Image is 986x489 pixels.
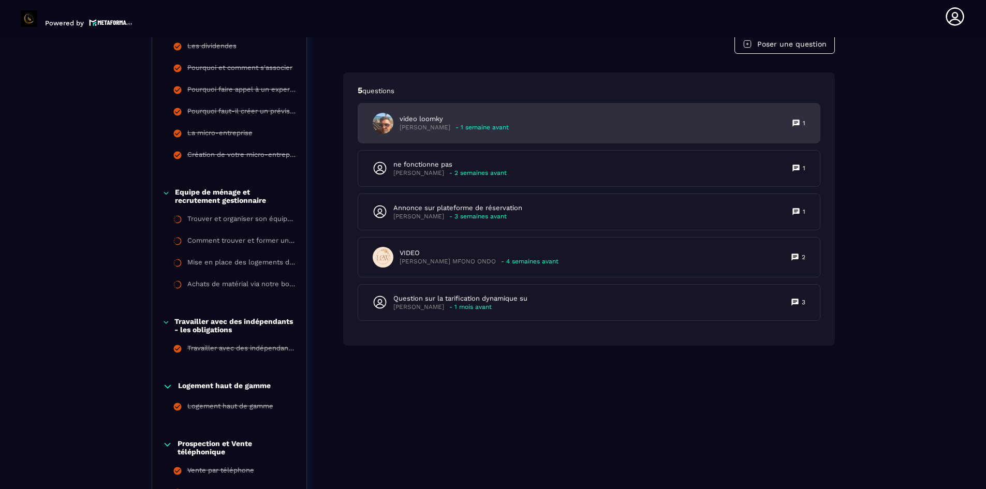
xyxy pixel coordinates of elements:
[187,129,253,140] div: La micro-entreprise
[187,344,296,355] div: Travailler avec des indépendants - les obligations
[187,280,296,291] div: Achats de matérial via notre boutique PrestaHome
[455,124,509,131] p: - 1 semaine avant
[187,466,254,478] div: Vente par téléphone
[187,151,296,162] div: Création de votre micro-entreprise
[400,114,509,124] p: video loomky
[400,124,450,131] p: [PERSON_NAME]
[400,258,496,265] p: [PERSON_NAME] MFONO ONDO
[393,303,444,311] p: [PERSON_NAME]
[187,402,273,413] div: Logement haut de gamme
[187,85,296,97] div: Pourquoi faire appel à un expert-comptable
[802,298,805,306] p: 3
[393,203,522,213] p: Annonce sur plateforme de réservation
[187,107,296,118] div: Pourquoi faut-il créer un prévisionnel
[449,303,492,311] p: - 1 mois avant
[449,169,507,177] p: - 2 semaines avant
[449,213,507,220] p: - 3 semaines avant
[400,248,558,258] p: VIDEO
[187,215,296,226] div: Trouver et organiser son équipe de ménage
[393,213,444,220] p: [PERSON_NAME]
[803,208,805,216] p: 1
[178,439,296,456] p: Prospection et Vente téléphonique
[89,18,133,27] img: logo
[393,169,444,177] p: [PERSON_NAME]
[187,236,296,248] div: Comment trouver et former un gestionnaire pour vos logements
[174,317,296,334] p: Travailler avec des indépendants - les obligations
[178,381,271,392] p: Logement haut de gamme
[734,34,835,54] button: Poser une question
[803,119,805,127] p: 1
[393,160,507,169] p: ne fonctionne pas
[21,10,37,27] img: logo-branding
[175,188,296,204] p: Equipe de ménage et recrutement gestionnaire
[393,294,527,303] p: Question sur la tarification dynamique su
[802,253,805,261] p: 2
[187,64,292,75] div: Pourquoi et comment s'associer
[187,258,296,270] div: Mise en place des logements dans votre conciergerie
[803,164,805,172] p: 1
[187,42,237,53] div: Les dividendes
[45,19,84,27] p: Powered by
[358,85,820,96] p: 5
[362,87,394,95] span: questions
[501,258,558,265] p: - 4 semaines avant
